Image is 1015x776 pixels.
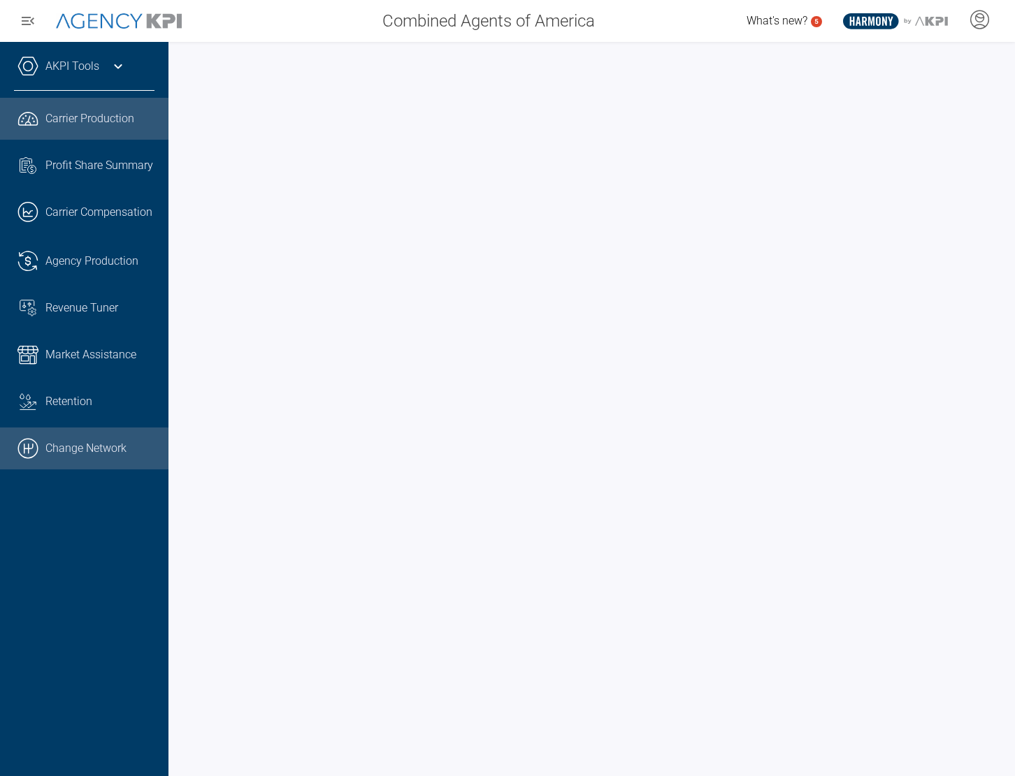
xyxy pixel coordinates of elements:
[811,16,822,27] a: 5
[747,14,807,27] span: What's new?
[45,346,136,363] span: Market Assistance
[45,157,153,174] span: Profit Share Summary
[45,110,134,127] span: Carrier Production
[45,204,152,221] span: Carrier Compensation
[45,58,99,75] a: AKPI Tools
[814,17,819,25] text: 5
[382,8,595,34] span: Combined Agents of America
[45,300,118,316] span: Revenue Tuner
[45,393,154,410] div: Retention
[56,13,182,29] img: AgencyKPI
[45,253,138,270] span: Agency Production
